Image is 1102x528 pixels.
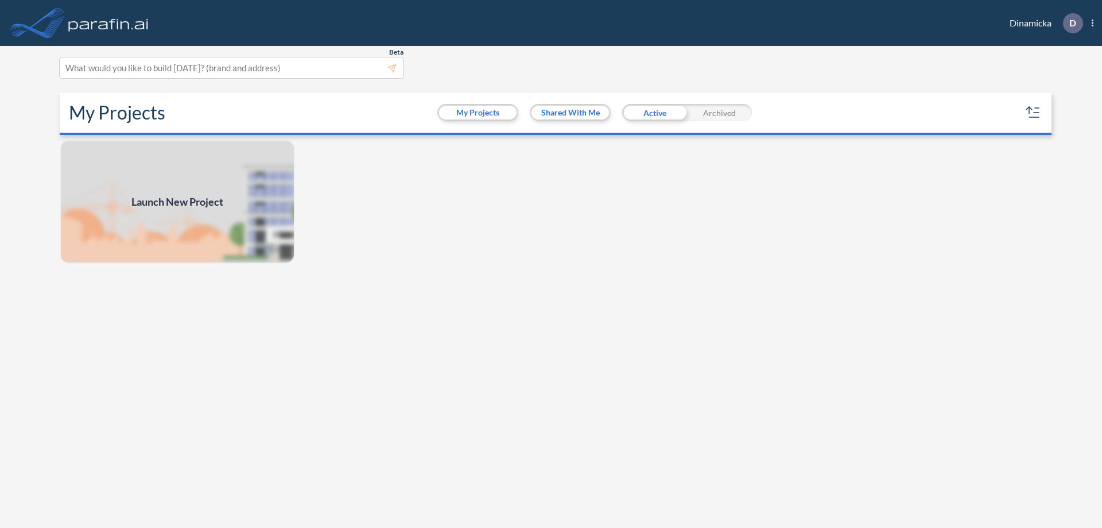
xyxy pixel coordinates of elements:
[389,48,403,57] span: Beta
[131,194,223,210] span: Launch New Project
[687,104,752,121] div: Archived
[622,104,687,121] div: Active
[439,106,517,120] button: My Projects
[66,11,151,34] img: logo
[1069,18,1076,28] p: D
[60,140,295,264] img: add
[69,102,165,124] h2: My Projects
[531,106,609,120] button: Shared With Me
[992,13,1093,33] div: Dinamicka
[60,140,295,264] a: Launch New Project
[1024,103,1042,122] button: sort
